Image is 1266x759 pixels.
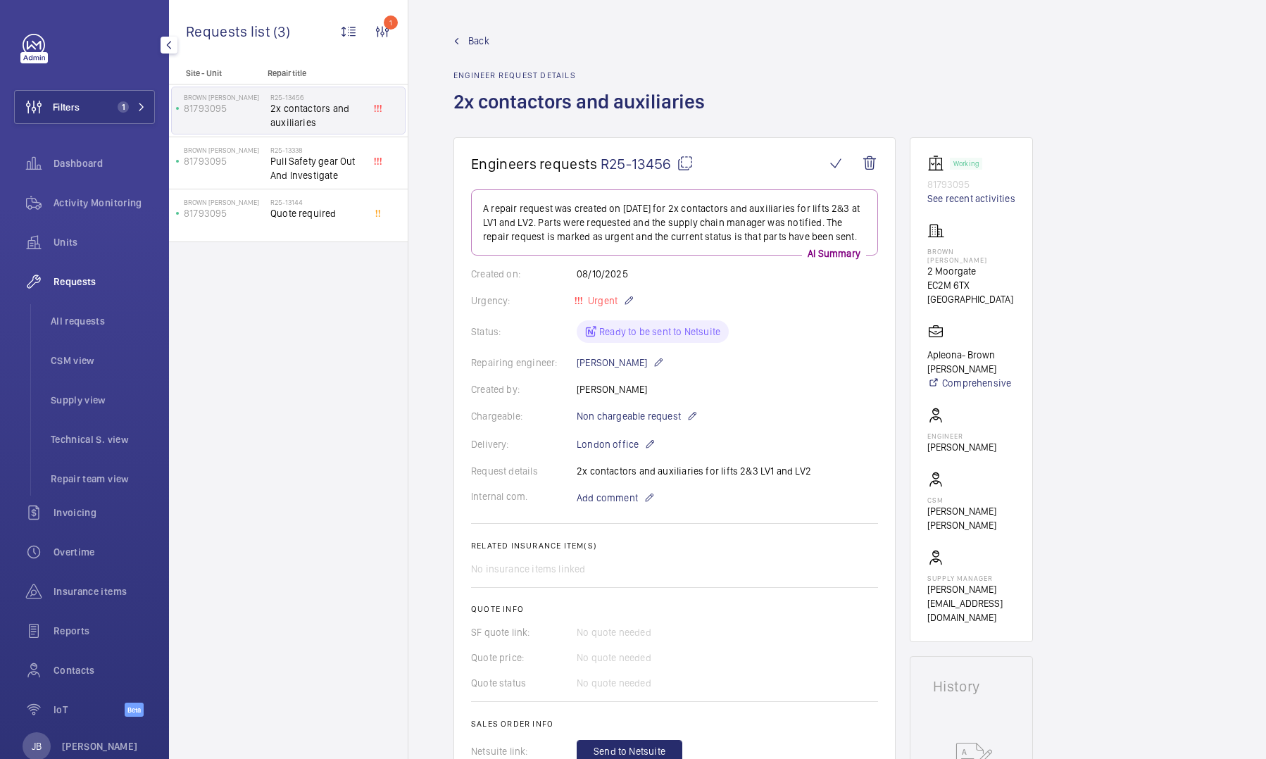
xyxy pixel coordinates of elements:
[184,146,265,154] p: Brown [PERSON_NAME]
[453,89,713,137] h1: 2x contactors and auxiliaries
[471,155,598,172] span: Engineers requests
[577,436,656,453] p: London office
[927,574,1015,582] p: Supply manager
[51,472,155,486] span: Repair team view
[125,703,144,717] span: Beta
[270,198,363,206] h2: R25-13144
[585,295,618,306] span: Urgent
[62,739,138,753] p: [PERSON_NAME]
[471,719,878,729] h2: Sales order info
[270,146,363,154] h2: R25-13338
[32,739,42,753] p: JB
[933,679,1010,694] h1: History
[927,278,1015,306] p: EC2M 6TX [GEOGRAPHIC_DATA]
[51,314,155,328] span: All requests
[268,68,361,78] p: Repair title
[927,264,1015,278] p: 2 Moorgate
[54,545,155,559] span: Overtime
[184,101,265,115] p: 81793095
[927,440,996,454] p: [PERSON_NAME]
[51,393,155,407] span: Supply view
[927,177,1015,192] p: 81793095
[270,93,363,101] h2: R25-13456
[270,101,363,130] span: 2x contactors and auxiliaries
[601,155,694,172] span: R25-13456
[118,101,129,113] span: 1
[802,246,866,261] p: AI Summary
[927,376,1015,390] a: Comprehensive
[184,198,265,206] p: Brown [PERSON_NAME]
[468,34,489,48] span: Back
[953,161,979,166] p: Working
[471,604,878,614] h2: Quote info
[51,353,155,368] span: CSM view
[169,68,262,78] p: Site - Unit
[186,23,273,40] span: Requests list
[184,93,265,101] p: Brown [PERSON_NAME]
[471,541,878,551] h2: Related insurance item(s)
[927,348,1015,376] p: Apleona- Brown [PERSON_NAME]
[927,155,950,172] img: elevator.svg
[53,100,80,114] span: Filters
[453,70,713,80] h2: Engineer request details
[54,584,155,598] span: Insurance items
[54,156,155,170] span: Dashboard
[927,432,996,440] p: Engineer
[270,154,363,182] span: Pull Safety gear Out And Investigate
[927,582,1015,625] p: [PERSON_NAME][EMAIL_ADDRESS][DOMAIN_NAME]
[577,354,664,371] p: [PERSON_NAME]
[54,235,155,249] span: Units
[927,247,1015,264] p: Brown [PERSON_NAME]
[51,432,155,446] span: Technical S. view
[184,206,265,220] p: 81793095
[14,90,155,124] button: Filters1
[270,206,363,220] span: Quote required
[54,506,155,520] span: Invoicing
[927,496,1015,504] p: CSM
[483,201,866,244] p: A repair request was created on [DATE] for 2x contactors and auxiliaries for lifts 2&3 at LV1 and...
[54,275,155,289] span: Requests
[54,703,125,717] span: IoT
[184,154,265,168] p: 81793095
[577,491,638,505] span: Add comment
[927,504,1015,532] p: [PERSON_NAME] [PERSON_NAME]
[594,744,665,758] span: Send to Netsuite
[927,192,1015,206] a: See recent activities
[54,663,155,677] span: Contacts
[54,624,155,638] span: Reports
[577,409,681,423] span: Non chargeable request
[54,196,155,210] span: Activity Monitoring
